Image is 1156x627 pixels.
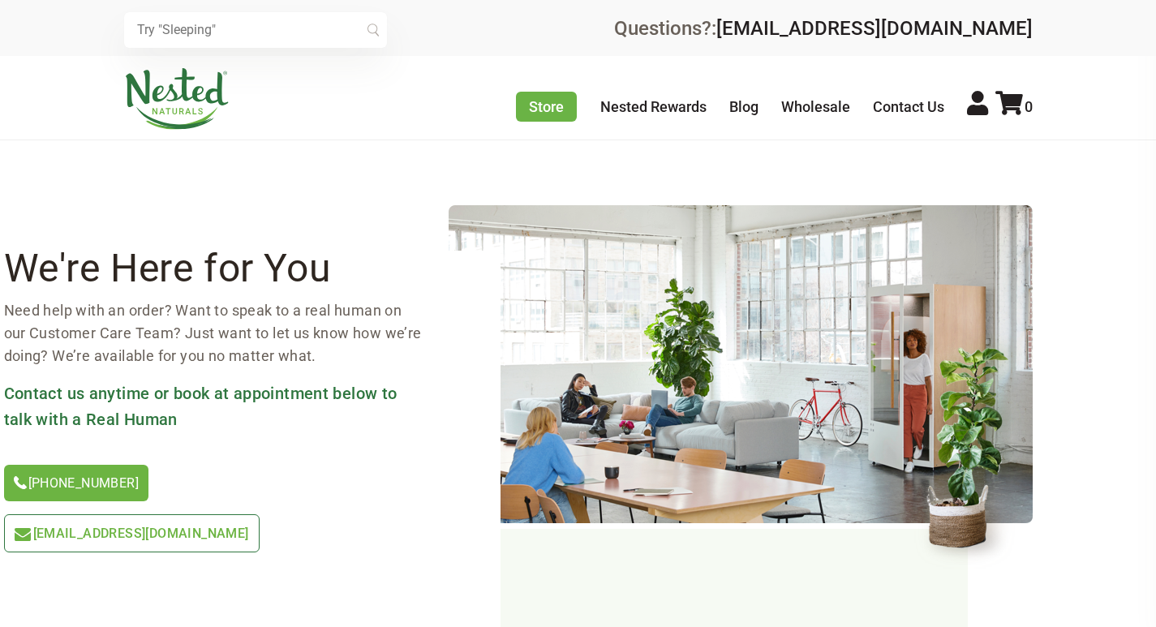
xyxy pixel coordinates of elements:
img: contact-header.png [449,205,1033,523]
span: [EMAIL_ADDRESS][DOMAIN_NAME] [33,526,249,541]
div: Questions?: [614,19,1033,38]
a: Wholesale [781,98,850,115]
a: [PHONE_NUMBER] [4,465,149,501]
a: 0 [995,98,1033,115]
span: 0 [1025,98,1033,115]
a: Contact Us [873,98,944,115]
a: Blog [729,98,758,115]
a: Store [516,92,577,122]
img: contact-header-flower.png [913,327,1033,569]
img: icon-email-light-green.svg [15,528,31,541]
img: Nested Naturals [124,68,230,130]
h3: Contact us anytime or book at appointment below to talk with a Real Human [4,380,423,432]
input: Try "Sleeping" [124,12,387,48]
a: [EMAIL_ADDRESS][DOMAIN_NAME] [4,514,260,552]
img: icon-phone.svg [14,476,27,489]
h2: We're Here for You [4,251,423,286]
a: [EMAIL_ADDRESS][DOMAIN_NAME] [716,17,1033,40]
a: Nested Rewards [600,98,707,115]
p: Need help with an order? Want to speak to a real human on our Customer Care Team? Just want to le... [4,299,423,367]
